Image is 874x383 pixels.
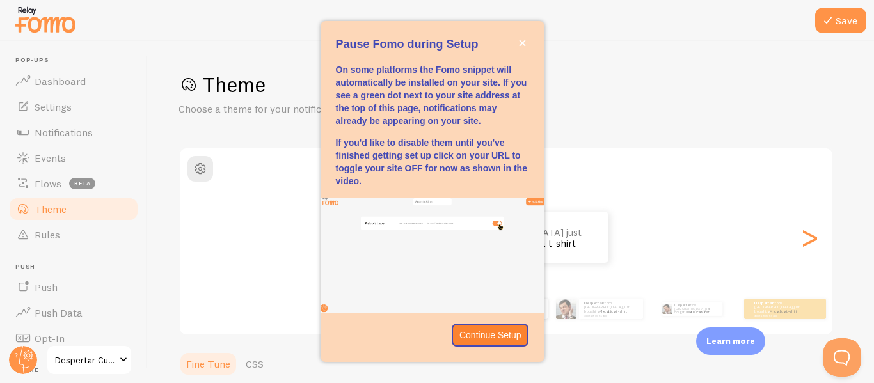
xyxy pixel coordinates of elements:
[459,329,521,341] p: Continue Setup
[754,314,804,317] small: about 4 minutes ago
[179,102,486,116] p: Choose a theme for your notifications
[35,152,66,164] span: Events
[584,301,638,317] p: from [GEOGRAPHIC_DATA] just bought a
[35,203,67,215] span: Theme
[336,36,529,53] p: Pause Fomo during Setup
[706,335,755,347] p: Learn more
[15,56,139,65] span: Pop-ups
[336,63,529,127] p: On some platforms the Fomo snippet will automatically be installed on your site. If you see a gre...
[35,75,86,88] span: Dashboard
[15,263,139,271] span: Push
[516,36,529,50] button: close,
[584,314,637,317] small: about 4 minutes ago
[35,306,83,319] span: Push Data
[754,301,774,306] strong: Despertar
[8,68,139,94] a: Dashboard
[35,228,60,241] span: Rules
[674,303,690,307] strong: Despertar
[35,100,72,113] span: Settings
[8,196,139,222] a: Theme
[35,281,58,293] span: Push
[35,126,93,139] span: Notifications
[336,136,529,187] p: If you'd like to disable them until you've finished getting set up click on your URL to toggle yo...
[46,345,132,375] a: Despertar Cuantico
[35,332,65,345] span: Opt-In
[179,72,843,98] h1: Theme
[8,145,139,171] a: Events
[8,94,139,120] a: Settings
[35,177,61,190] span: Flows
[696,327,765,355] div: Learn more
[238,351,271,377] a: CSS
[600,309,627,314] a: Metallica t-shirt
[8,222,139,247] a: Rules
[452,324,529,347] button: Continue Setup
[674,302,717,316] p: from [GEOGRAPHIC_DATA] just bought a
[754,301,806,317] p: from [GEOGRAPHIC_DATA] just bought a
[180,156,832,176] h2: Classic
[8,300,139,325] a: Push Data
[55,352,116,368] span: Despertar Cuantico
[584,301,603,306] strong: Despertar
[823,338,861,377] iframe: Help Scout Beacon - Open
[321,21,544,361] div: Pause Fomo during Setup
[8,325,139,351] a: Opt-In
[802,191,817,283] div: Next slide
[13,3,77,36] img: fomo-relay-logo-orange.svg
[662,304,672,314] img: Fomo
[8,171,139,196] a: Flows beta
[687,310,709,314] a: Metallica t-shirt
[179,351,238,377] a: Fine Tune
[770,309,797,314] a: Metallica t-shirt
[8,120,139,145] a: Notifications
[8,274,139,300] a: Push
[69,178,95,189] span: beta
[556,299,576,319] img: Fomo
